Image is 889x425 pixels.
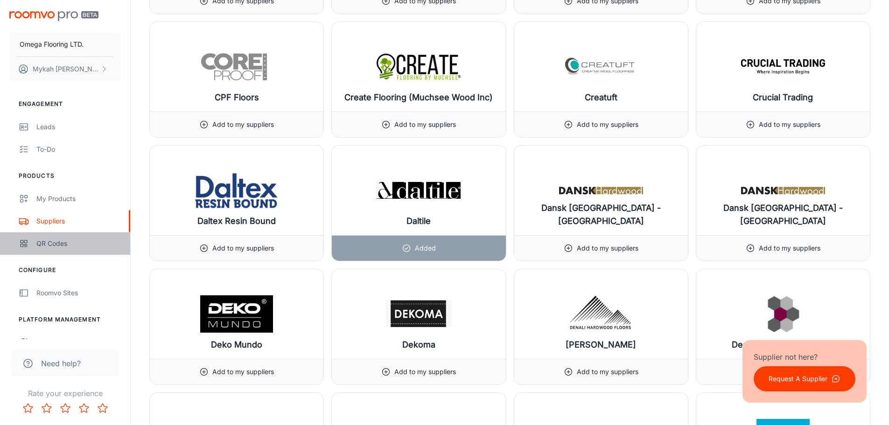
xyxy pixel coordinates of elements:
[577,243,638,253] p: Add to my suppliers
[559,295,643,333] img: Denali Hardwood
[759,119,820,130] p: Add to my suppliers
[195,48,279,85] img: CPF Floors
[212,243,274,253] p: Add to my suppliers
[577,119,638,130] p: Add to my suppliers
[212,119,274,130] p: Add to my suppliers
[36,122,121,132] div: Leads
[7,388,123,399] p: Rate your experience
[394,119,456,130] p: Add to my suppliers
[33,64,98,74] p: Mykah [PERSON_NAME]
[41,358,81,369] span: Need help?
[9,11,98,21] img: Roomvo PRO Beta
[75,399,93,418] button: Rate 4 star
[344,91,493,104] h6: Create Flooring (Muchsee Wood Inc)
[56,399,75,418] button: Rate 3 star
[377,172,461,209] img: Daltile
[522,202,680,228] h6: Dansk [GEOGRAPHIC_DATA] - [GEOGRAPHIC_DATA]
[36,194,121,204] div: My Products
[704,202,862,228] h6: Dansk [GEOGRAPHIC_DATA] - [GEOGRAPHIC_DATA]
[566,338,636,351] h6: [PERSON_NAME]
[197,215,276,228] h6: Daltex Resin Bound
[754,366,855,391] button: Request A Supplier
[406,215,431,228] h6: Daltile
[211,338,262,351] h6: Deko Mundo
[377,48,461,85] img: Create Flooring (Muchsee Wood Inc)
[93,399,112,418] button: Rate 5 star
[37,399,56,418] button: Rate 2 star
[741,48,825,85] img: Crucial Trading
[394,367,456,377] p: Add to my suppliers
[753,91,813,104] h6: Crucial Trading
[754,351,855,362] p: Supplier not here?
[402,338,435,351] h6: Dekoma
[741,172,825,209] img: Dansk Hardwood - USA
[741,295,825,333] img: Designer Stone Solutions
[559,172,643,209] img: Dansk Hardwood - Canada
[415,243,436,253] p: Added
[215,91,259,104] h6: CPF Floors
[36,144,121,154] div: To-do
[559,48,643,85] img: Creatuft
[36,238,121,249] div: QR Codes
[759,243,820,253] p: Add to my suppliers
[212,367,274,377] p: Add to my suppliers
[36,216,121,226] div: Suppliers
[585,91,617,104] h6: Creatuft
[732,338,834,351] h6: Designer Stone Solutions
[195,295,279,333] img: Deko Mundo
[577,367,638,377] p: Add to my suppliers
[377,295,461,333] img: Dekoma
[195,172,279,209] img: Daltex Resin Bound
[36,337,121,348] div: User Administration
[9,32,121,56] button: Omega Flooring LTD.
[19,399,37,418] button: Rate 1 star
[9,57,121,81] button: Mykah [PERSON_NAME]
[769,374,827,384] p: Request A Supplier
[36,288,121,298] div: Roomvo Sites
[20,39,84,49] p: Omega Flooring LTD.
